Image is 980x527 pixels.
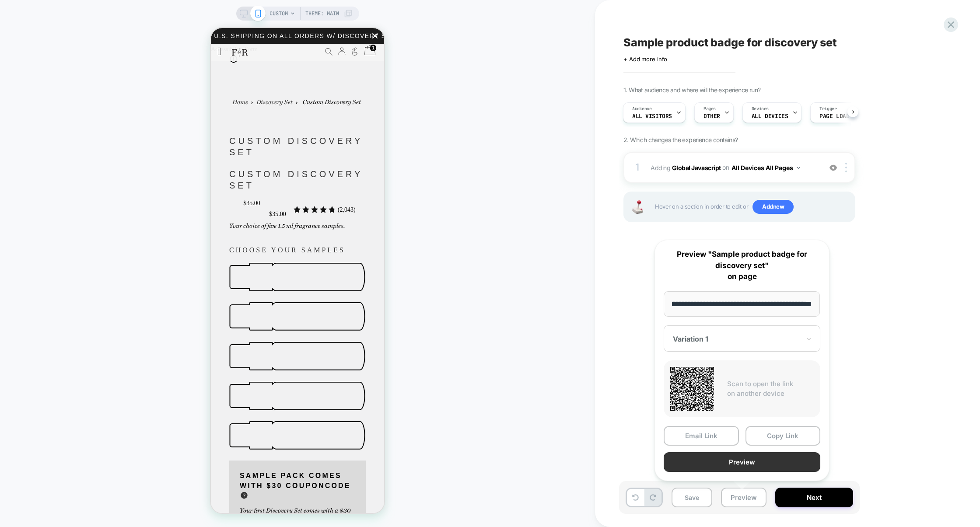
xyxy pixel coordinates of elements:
button: Copy Link [745,426,821,446]
a: Home [21,69,37,78]
button: Preview [721,488,766,507]
div: (2,043) [127,176,145,187]
span: Theme: MAIN [305,7,339,21]
span: Page Load [819,113,849,119]
span: Sample product badge for discovery set [623,36,837,49]
span: Trigger [819,106,836,112]
button: Next [775,488,853,507]
h3: Choose your samples [18,217,155,227]
p: Your first Discovery Set comes with a $30 coupon code. You can apply it to your purchase of any f... [29,477,144,510]
p: Scan to open the link on another device [727,379,814,399]
span: All Visitors [632,113,672,119]
span: 1. What audience and where will the experience run? [623,86,760,94]
img: close [845,163,847,172]
img: Joystick [629,200,646,214]
nav: breadcrumbs [18,69,155,83]
span: CUSTOM [269,7,288,21]
span: Pages [703,106,716,112]
div: Sample pack comes with $30 Coupon [29,443,144,470]
span: $35.00 [58,183,75,189]
p: Preview "Sample product badge for discovery set" on page [664,249,820,283]
a: Login [125,15,137,35]
b: Global Javascript [672,164,721,171]
h2: Custom Discovery Set [18,107,155,130]
button: Preview [664,452,820,472]
span: Add new [752,200,794,214]
span: ALL DEVICES [752,113,788,119]
span: Code [114,454,140,461]
button: Save [672,488,712,507]
a: Custom Discovery Set [92,69,150,78]
span: Devices [752,106,769,112]
button: All Devices All Pages [731,161,800,174]
span: Audience [632,106,652,112]
span: $35.00 [32,172,49,178]
span: Hover on a section in order to edit or [655,200,850,214]
span: Adding [651,161,817,174]
div: 1 [633,159,642,176]
span: OTHER [703,113,720,119]
p: Your choice of five 1.5 ml fragrance samples. [18,192,155,203]
img: crossed eye [829,164,837,171]
span: + Add more info [623,56,667,63]
div: 4.71 stars, 2043 reviews [82,176,145,187]
a: Custom Discovery Set [18,139,155,163]
img: down arrow [797,167,800,169]
button: Email Link [664,426,739,446]
span: on [722,162,729,173]
a: Discovery Set [45,69,82,78]
span: 2. Which changes the experience contains? [623,136,738,143]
